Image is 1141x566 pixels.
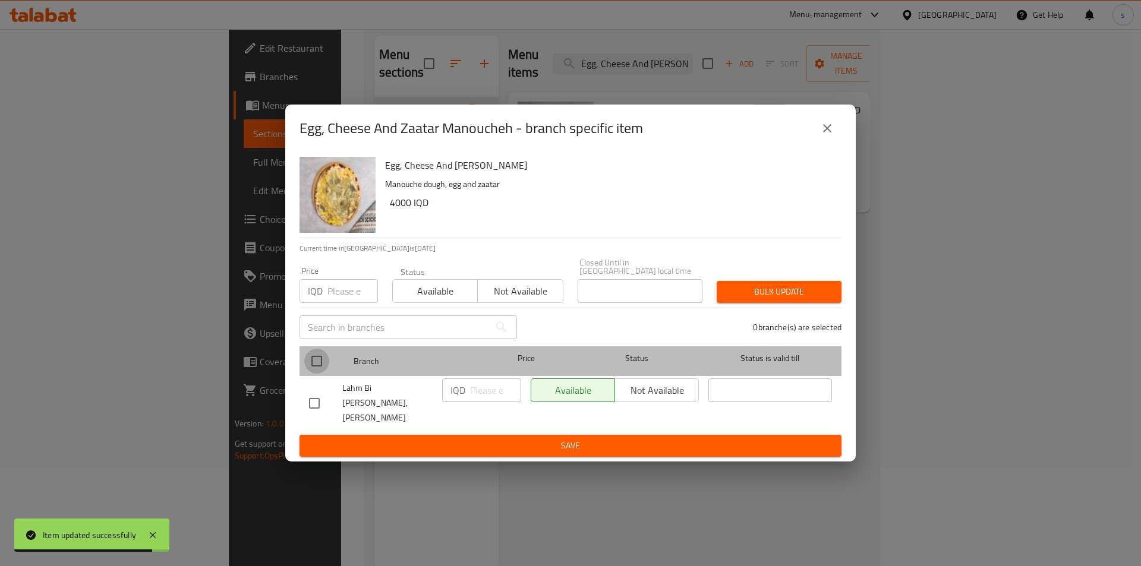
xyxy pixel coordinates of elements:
[483,283,558,300] span: Not available
[487,351,566,366] span: Price
[753,321,841,333] p: 0 branche(s) are selected
[398,283,473,300] span: Available
[717,281,841,303] button: Bulk update
[300,119,643,138] h2: Egg, Cheese And Zaatar Manoucheh - branch specific item
[385,157,832,173] h6: Egg, Cheese And [PERSON_NAME]
[726,284,832,299] span: Bulk update
[450,383,465,397] p: IQD
[708,351,832,366] span: Status is valid till
[300,243,841,254] p: Current time in [GEOGRAPHIC_DATA] is [DATE]
[354,354,477,369] span: Branch
[470,378,521,402] input: Please enter price
[390,194,832,211] h6: 4000 IQD
[385,177,832,192] p: Manouche dough, egg and zaatar
[392,279,478,303] button: Available
[300,315,490,339] input: Search in branches
[309,438,832,453] span: Save
[327,279,378,303] input: Please enter price
[477,279,563,303] button: Not available
[575,351,699,366] span: Status
[308,284,323,298] p: IQD
[300,435,841,457] button: Save
[813,114,841,143] button: close
[300,157,376,233] img: Egg, Cheese And Zaatar Manoucheh
[43,529,136,542] div: Item updated successfully
[342,381,433,425] span: Lahm Bi [PERSON_NAME], [PERSON_NAME]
